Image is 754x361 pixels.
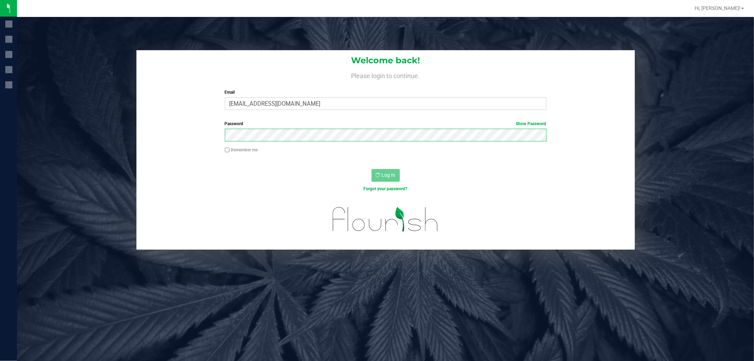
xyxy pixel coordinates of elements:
[136,71,635,79] h4: Please login to continue.
[225,89,546,95] label: Email
[225,121,244,126] span: Password
[225,147,258,153] label: Remember me
[695,5,741,11] span: Hi, [PERSON_NAME]!
[382,172,396,178] span: Log In
[323,199,448,239] img: flourish_logo.svg
[364,186,408,191] a: Forgot your password?
[225,147,230,152] input: Remember me
[136,56,635,65] h1: Welcome back!
[516,121,546,126] a: Show Password
[372,169,400,182] button: Log In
